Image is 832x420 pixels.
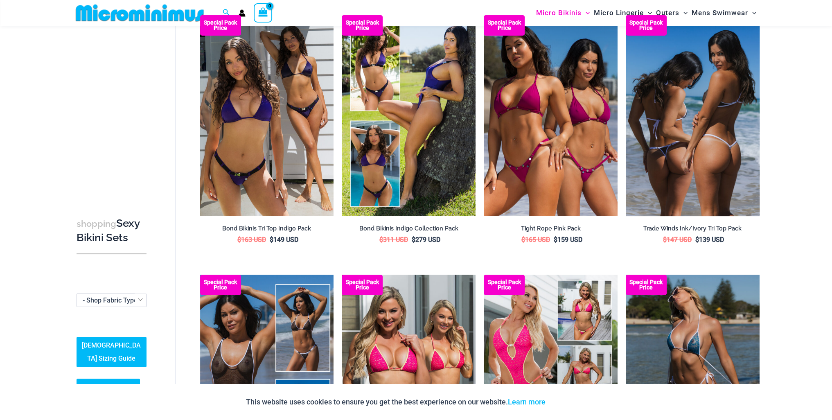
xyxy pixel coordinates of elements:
bdi: 311 USD [379,236,408,244]
img: Bond Inidgo Collection Pack (10) [342,15,476,216]
span: - Shop Fabric Type [83,296,138,304]
bdi: 147 USD [663,236,692,244]
bdi: 149 USD [270,236,298,244]
b: Special Pack Price [484,20,525,31]
span: $ [553,236,557,244]
img: MM SHOP LOGO FLAT [72,4,207,22]
bdi: 139 USD [695,236,724,244]
span: $ [412,236,415,244]
a: Micro LingerieMenu ToggleMenu Toggle [592,2,654,23]
span: Mens Swimwear [692,2,748,23]
span: $ [270,236,273,244]
span: $ [379,236,383,244]
a: Tight Rope Pink Pack [484,225,618,235]
span: - Shop Fabric Type [77,294,147,307]
img: Bond Indigo Tri Top Pack (1) [200,15,334,216]
span: $ [521,236,525,244]
bdi: 163 USD [237,236,266,244]
a: Bond Bikinis Tri Top Indigo Pack [200,225,334,235]
img: Collection Pack F [484,15,618,216]
a: Trade Winds Ink/Ivory Tri Top Pack [626,225,760,235]
a: Account icon link [238,9,246,17]
span: $ [663,236,667,244]
iframe: TrustedSite Certified [77,27,150,191]
span: - Shop Fabric Type [77,294,146,307]
span: Micro Lingerie [594,2,644,23]
a: Bond Bikinis Indigo Collection Pack [342,225,476,235]
a: Bond Indigo Tri Top Pack (1) Bond Indigo Tri Top Pack Back (1)Bond Indigo Tri Top Pack Back (1) [200,15,334,216]
nav: Site Navigation [533,1,760,25]
a: Search icon link [223,8,230,18]
span: Menu Toggle [582,2,590,23]
b: Special Pack Price [200,20,241,31]
a: View Shopping Cart, empty [254,3,273,22]
b: Special Pack Price [342,280,383,290]
h2: Trade Winds Ink/Ivory Tri Top Pack [626,225,760,233]
button: Accept [552,392,586,412]
a: Mens SwimwearMenu ToggleMenu Toggle [690,2,758,23]
span: Menu Toggle [644,2,652,23]
span: $ [237,236,241,244]
b: Special Pack Price [484,280,525,290]
p: This website uses cookies to ensure you get the best experience on our website. [246,396,546,408]
a: Collection Pack F Collection Pack B (3)Collection Pack B (3) [484,15,618,216]
a: Bond Inidgo Collection Pack (10) Bond Indigo Bikini Collection Pack Back (6)Bond Indigo Bikini Co... [342,15,476,216]
b: Special Pack Price [626,280,667,290]
h3: Sexy Bikini Sets [77,217,147,245]
bdi: 279 USD [412,236,440,244]
bdi: 165 USD [521,236,550,244]
b: Special Pack Price [342,20,383,31]
a: [DEMOGRAPHIC_DATA] Sizing Guide [77,337,147,368]
a: Micro BikinisMenu ToggleMenu Toggle [534,2,592,23]
h2: Bond Bikinis Tri Top Indigo Pack [200,225,334,233]
span: Menu Toggle [748,2,756,23]
h2: Bond Bikinis Indigo Collection Pack [342,225,476,233]
span: $ [695,236,699,244]
span: Outers [656,2,679,23]
img: Top Bum Pack b [626,15,760,216]
a: Learn more [508,397,546,406]
a: OutersMenu ToggleMenu Toggle [654,2,690,23]
a: Men’s Sizing Guide [77,379,140,396]
span: Micro Bikinis [536,2,582,23]
h2: Tight Rope Pink Pack [484,225,618,233]
b: Special Pack Price [626,20,667,31]
a: Top Bum Pack Top Bum Pack bTop Bum Pack b [626,15,760,216]
bdi: 159 USD [553,236,582,244]
b: Special Pack Price [200,280,241,290]
span: shopping [77,219,116,229]
span: Menu Toggle [679,2,688,23]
